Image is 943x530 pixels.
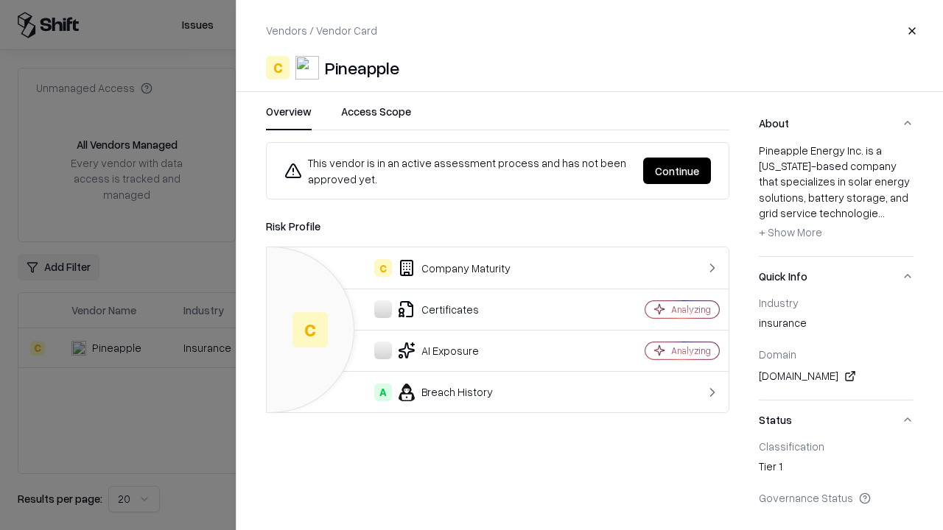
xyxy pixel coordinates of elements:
img: Pineapple [295,56,319,79]
span: + Show More [759,225,822,239]
button: + Show More [759,221,822,244]
button: Access Scope [341,104,411,130]
div: [DOMAIN_NAME] [759,367,914,385]
div: C [266,56,290,79]
span: ... [878,206,885,219]
div: insurance [759,315,914,336]
button: Quick Info [759,257,914,296]
div: Governance Status [759,491,914,504]
div: Analyzing [671,344,711,357]
div: Certificates [278,300,594,318]
div: Classification [759,439,914,453]
div: This vendor is in an active assessment process and has not been approved yet. [284,155,631,187]
p: Vendors / Vendor Card [266,23,377,38]
div: Breach History [278,384,594,401]
button: Continue [643,158,711,184]
div: A [374,384,392,401]
div: Risk Profile [266,217,729,235]
div: Quick Info [759,296,914,400]
div: Industry [759,296,914,309]
div: AI Exposure [278,342,594,359]
div: Tier 1 [759,459,914,479]
div: C [292,312,328,347]
button: Status [759,400,914,439]
button: Overview [266,104,312,130]
div: Pineapple Energy Inc. is a [US_STATE]-based company that specializes in solar energy solutions, b... [759,143,914,244]
div: About [759,143,914,256]
div: Domain [759,347,914,361]
div: Pineapple [325,56,399,79]
div: Analyzing [671,303,711,316]
div: Company Maturity [278,259,594,277]
button: About [759,104,914,143]
div: C [374,259,392,277]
